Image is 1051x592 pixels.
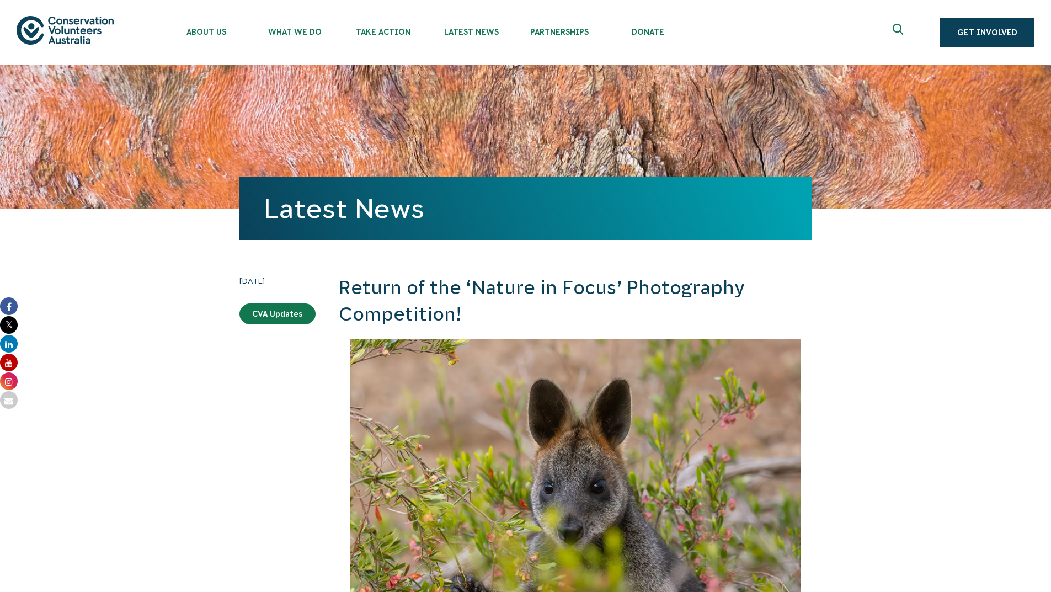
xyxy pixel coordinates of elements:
img: logo.svg [17,16,114,44]
span: Donate [604,28,692,36]
span: Expand search box [893,24,906,41]
time: [DATE] [239,275,316,287]
h2: Return of the ‘Nature in Focus’ Photography Competition! [339,275,812,327]
a: CVA Updates [239,303,316,324]
span: Partnerships [515,28,604,36]
a: Latest News [264,194,424,223]
span: Latest News [427,28,515,36]
a: Get Involved [940,18,1034,47]
span: Take Action [339,28,427,36]
span: About Us [162,28,250,36]
button: Expand search box Close search box [886,19,913,46]
span: What We Do [250,28,339,36]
